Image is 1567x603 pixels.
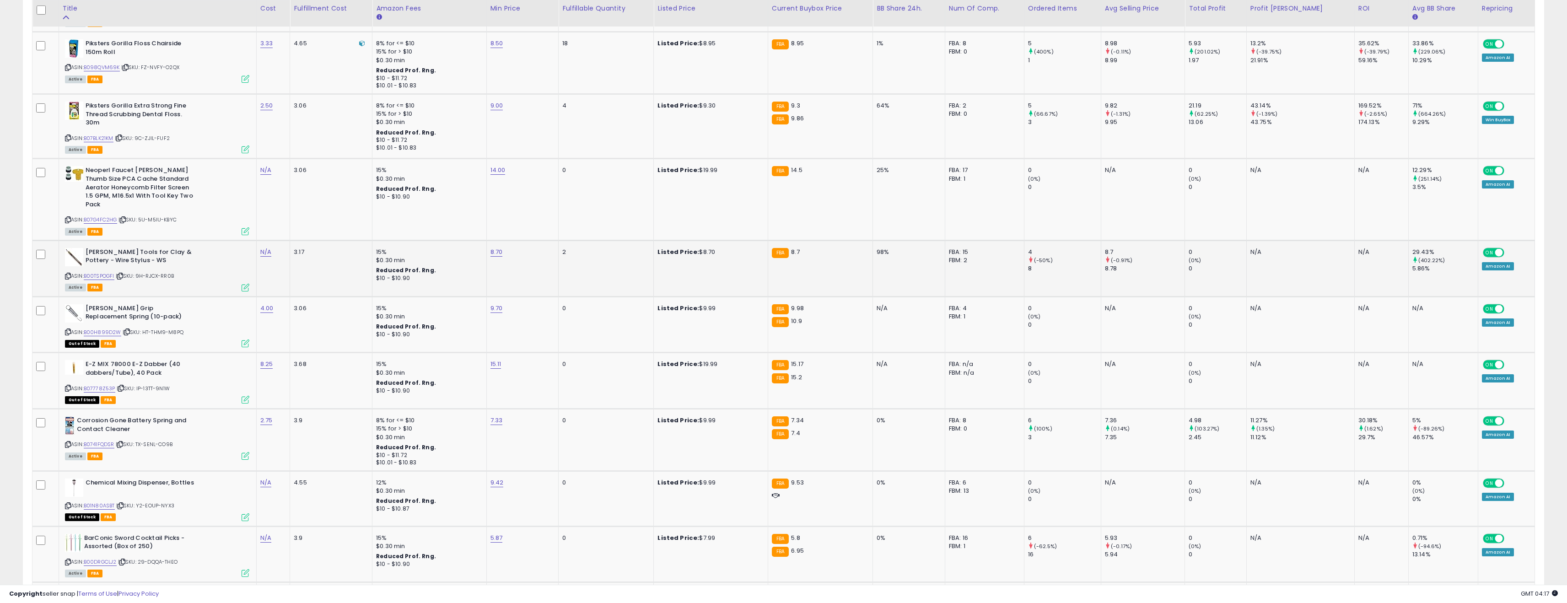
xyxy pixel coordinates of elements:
[376,323,436,330] b: Reduced Prof. Rng.
[1189,56,1246,65] div: 1.97
[65,360,83,375] img: 31kpGw787VL._SL40_.jpg
[1250,56,1354,65] div: 21.91%
[260,304,274,313] a: 4.00
[376,129,436,136] b: Reduced Prof. Rng.
[1358,56,1408,65] div: 59.16%
[1111,257,1132,264] small: (-0.91%)
[86,102,197,129] b: Piksters Gorilla Extra Strong Fine Thread Scrubbing Dental Floss. 30m
[562,416,646,425] div: 0
[657,416,699,425] b: Listed Price:
[1028,304,1101,312] div: 0
[1250,248,1347,256] div: N/A
[118,216,177,223] span: | SKU: 5U-M5IU-KBYC
[1105,166,1178,174] div: N/A
[65,75,86,83] span: All listings currently available for purchase on Amazon
[657,304,699,312] b: Listed Price:
[1028,166,1101,174] div: 0
[791,166,802,174] span: 14.5
[1418,257,1445,264] small: (402.22%)
[376,110,479,118] div: 15% for > $10
[65,396,99,404] span: All listings that are currently out of stock and unavailable for purchase on Amazon
[1195,48,1220,55] small: (201.02%)
[657,39,699,48] b: Listed Price:
[376,13,382,22] small: Amazon Fees.
[1412,166,1478,174] div: 12.29%
[376,118,479,126] div: $0.30 min
[1256,425,1275,432] small: (1.35%)
[949,416,1017,425] div: FBA: 8
[1028,369,1041,377] small: (0%)
[1256,110,1277,118] small: (-1.39%)
[657,101,699,110] b: Listed Price:
[376,144,479,152] div: $10.01 - $10.83
[772,416,789,426] small: FBA
[877,248,938,256] div: 98%
[1482,374,1514,382] div: Amazon AI
[490,39,503,48] a: 8.50
[294,4,368,13] div: Fulfillment Cost
[1034,110,1058,118] small: (66.67%)
[294,416,365,425] div: 3.9
[376,379,436,387] b: Reduced Prof. Rng.
[657,304,760,312] div: $9.99
[1028,102,1101,110] div: 5
[1484,305,1495,312] span: ON
[1028,56,1101,65] div: 1
[949,256,1017,264] div: FBM: 2
[376,266,436,274] b: Reduced Prof. Rng.
[791,373,802,382] span: 15.2
[376,425,479,433] div: 15% for > $10
[877,102,938,110] div: 64%
[1484,249,1495,257] span: ON
[1484,40,1495,48] span: ON
[1503,40,1518,48] span: OFF
[260,4,286,13] div: Cost
[1412,304,1471,312] div: N/A
[115,135,170,142] span: | SKU: 9C-ZJIL-FUF2
[84,502,115,510] a: B01N80ASBT
[1189,175,1201,183] small: (0%)
[65,248,83,266] img: 31LA0Lrx1OL._SL40_.jpg
[1189,166,1246,174] div: 0
[117,385,170,392] span: | SKU: IP-13TT-9N1W
[1028,175,1041,183] small: (0%)
[86,248,197,267] b: [PERSON_NAME] Tools for Clay & Pottery - Wire Stylus - WS
[1482,262,1514,270] div: Amazon AI
[772,304,789,314] small: FBA
[101,340,116,348] span: FBA
[949,48,1017,56] div: FBM: 0
[949,360,1017,368] div: FBA: n/a
[1111,425,1130,432] small: (0.14%)
[376,136,479,144] div: $10 - $11.72
[65,416,249,459] div: ASIN:
[1412,4,1474,13] div: Avg BB Share
[1189,416,1246,425] div: 4.98
[1358,166,1401,174] div: N/A
[1482,116,1514,124] div: Win BuyBox
[1028,248,1101,256] div: 4
[1484,417,1495,425] span: ON
[84,135,113,142] a: B07BLK21KM
[260,101,273,110] a: 2.50
[1358,102,1408,110] div: 169.52%
[772,4,869,13] div: Current Buybox Price
[1105,416,1185,425] div: 7.36
[65,248,249,291] div: ASIN:
[86,304,197,323] b: [PERSON_NAME] Grip Replacement Spring (10-pack)
[949,166,1017,174] div: FBA: 17
[1028,183,1101,191] div: 0
[877,416,938,425] div: 0%
[118,589,159,598] a: Privacy Policy
[949,4,1020,13] div: Num of Comp.
[1105,39,1185,48] div: 8.98
[376,39,479,48] div: 8% for <= $10
[949,39,1017,48] div: FBA: 8
[376,369,479,377] div: $0.30 min
[1250,416,1354,425] div: 11.27%
[1028,118,1101,126] div: 3
[1105,118,1185,126] div: 9.95
[1412,13,1418,22] small: Avg BB Share.
[562,102,646,110] div: 4
[376,82,479,90] div: $10.01 - $10.83
[63,4,253,13] div: Title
